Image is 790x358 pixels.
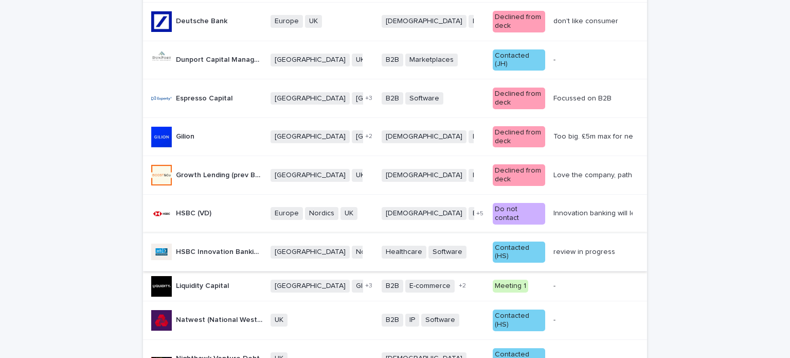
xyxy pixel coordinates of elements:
span: UK [340,207,357,220]
span: E-commerce [405,280,455,293]
p: Dunport Capital Management [176,54,264,64]
tr: Natwest (National Westminster Bank)Natwest (National Westminster Bank) UKB2BIPSoftwareContacted (... [143,301,647,339]
div: Meeting 1 [493,280,528,293]
tr: HSBC (VD)HSBC (VD) EuropeNordicsUK[DEMOGRAPHIC_DATA]B2B+5Do not contactInnovation banking will lead [143,194,647,233]
p: Liquidity Capital [176,280,231,291]
p: Espresso Capital [176,92,235,103]
span: Software [428,246,466,259]
span: + 2 [365,133,372,140]
p: Gilion [176,130,196,141]
span: [GEOGRAPHIC_DATA] [271,92,350,105]
p: HSBC (VD) [176,207,213,218]
tr: Dunport Capital ManagementDunport Capital Management [GEOGRAPHIC_DATA]UKB2BMarketplacesContacted ... [143,41,647,79]
span: Global [352,280,381,293]
div: Focussed on B2B [553,94,612,103]
span: Europe [271,207,303,220]
div: Declined from deck [493,11,545,32]
span: B2B [469,130,490,143]
span: UK [271,314,288,327]
div: Love the company, path to profitability too far out. [553,171,631,180]
div: - [553,282,555,291]
div: - [553,316,555,325]
div: Contacted (HS) [493,310,545,331]
div: Declined from deck [493,164,545,186]
p: Natwest (National Westminster Bank) [176,314,264,325]
tr: HSBC Innovation Banking (prev Silicon Valley Bank (SVB))HSBC Innovation Banking (prev Silicon Val... [143,233,647,271]
span: B2B [382,92,403,105]
div: Too big. £5m max for new borrowers [553,132,631,141]
span: + 3 [365,283,372,289]
div: Declined from deck [493,126,545,148]
span: [DEMOGRAPHIC_DATA] [382,15,466,28]
span: [DEMOGRAPHIC_DATA] [382,130,466,143]
span: B2B [469,207,490,220]
span: [GEOGRAPHIC_DATA] [271,169,350,182]
tr: Deutsche BankDeutsche Bank EuropeUK[DEMOGRAPHIC_DATA]DefenceDeclined from deckdon't like consumer [143,2,647,41]
span: B2B [382,314,403,327]
span: [DEMOGRAPHIC_DATA] [382,207,466,220]
p: Growth Lending (prev Boost & Co) [176,169,264,180]
p: Deutsche Bank [176,15,229,26]
span: + 5 [476,211,483,217]
div: Declined from deck [493,88,545,109]
div: Contacted (HS) [493,242,545,263]
span: Software [405,92,443,105]
span: UK [305,15,322,28]
span: Europe [271,15,303,28]
span: B2B [382,54,403,66]
span: + 2 [459,283,466,289]
span: [GEOGRAPHIC_DATA] [271,280,350,293]
tr: Espresso CapitalEspresso Capital [GEOGRAPHIC_DATA][GEOGRAPHIC_DATA]+3B2BSoftwareDeclined from dec... [143,79,647,118]
div: don't like consumer [553,17,618,26]
span: [GEOGRAPHIC_DATA] [352,92,431,105]
div: Contacted (JH) [493,49,545,71]
span: UK [352,54,369,66]
div: - [553,56,555,64]
span: [DEMOGRAPHIC_DATA] [382,169,466,182]
span: UK [352,169,369,182]
span: [GEOGRAPHIC_DATA] [352,130,431,143]
span: Software [421,314,459,327]
span: IP [405,314,419,327]
p: HSBC Innovation Banking (prev Silicon Valley Bank (SVB)) [176,246,264,257]
span: Healthcare [382,246,426,259]
tr: GilionGilion [GEOGRAPHIC_DATA][GEOGRAPHIC_DATA]+2[DEMOGRAPHIC_DATA]B2BDeclined from deckToo big. ... [143,117,647,156]
div: Do not contact [493,203,545,225]
span: B2B [382,280,403,293]
tr: Liquidity CapitalLiquidity Capital [GEOGRAPHIC_DATA]Global+3B2BE-commerce+2Meeting 1- [143,271,647,301]
span: + 3 [365,95,372,101]
div: Innovation banking will lead [553,209,631,218]
span: [GEOGRAPHIC_DATA] [271,54,350,66]
span: Marketplaces [405,54,458,66]
span: [GEOGRAPHIC_DATA] [271,246,350,259]
span: [GEOGRAPHIC_DATA] [271,130,350,143]
span: Defence [469,15,506,28]
span: Nordics [305,207,338,220]
span: B2B [469,169,490,182]
tr: Growth Lending (prev Boost & Co)Growth Lending (prev Boost & Co) [GEOGRAPHIC_DATA]UK[DEMOGRAPHIC_... [143,156,647,195]
span: Nordics [352,246,385,259]
div: review in progress [553,248,615,257]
